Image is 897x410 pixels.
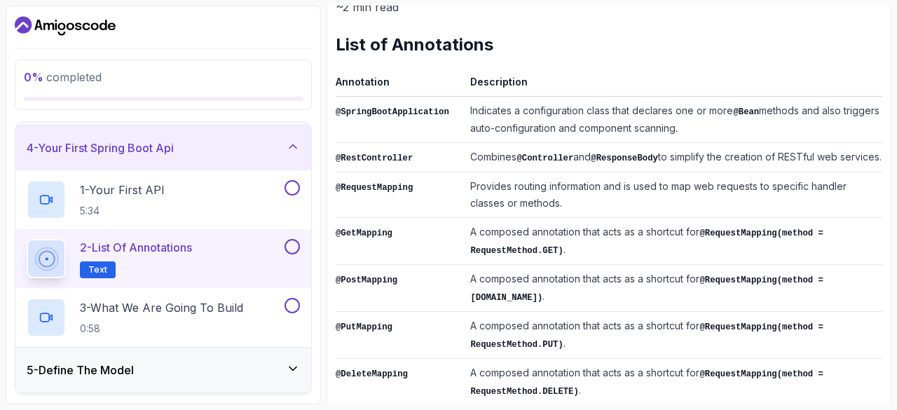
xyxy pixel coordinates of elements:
span: 0 % [24,70,43,84]
button: 4-Your First Spring Boot Api [15,125,311,170]
p: 3 - What We Are Going To Build [80,299,243,316]
button: 1-Your First API5:34 [27,180,300,219]
code: @RequestMapping [336,183,413,193]
button: 2-List of AnnotationsText [27,239,300,278]
td: Indicates a configuration class that declares one or more methods and also triggers auto-configur... [465,97,882,143]
td: A composed annotation that acts as a shortcut for . [465,265,882,312]
p: 0:58 [80,322,243,336]
span: completed [24,70,102,84]
button: 5-Define The Model [15,348,311,392]
code: @PostMapping [336,275,397,285]
th: Annotation [336,73,465,97]
h2: List of Annotations [336,34,882,56]
code: @Bean [733,107,759,117]
code: @Controller [516,153,573,163]
a: Dashboard [15,15,116,37]
td: Combines and to simplify the creation of RESTful web services. [465,143,882,172]
p: 1 - Your First API [80,182,165,198]
span: Text [88,264,107,275]
code: @SpringBootApplication [336,107,449,117]
p: 2 - List of Annotations [80,239,192,256]
td: A composed annotation that acts as a shortcut for . [465,359,882,406]
code: @RestController [336,153,413,163]
h3: 4 - Your First Spring Boot Api [27,139,174,156]
td: Provides routing information and is used to map web requests to specific handler classes or methods. [465,172,882,218]
code: @PutMapping [336,322,392,332]
code: @DeleteMapping [336,369,408,379]
td: A composed annotation that acts as a shortcut for . [465,218,882,265]
p: 5:34 [80,204,165,218]
th: Description [465,73,882,97]
button: 3-What We Are Going To Build0:58 [27,298,300,337]
code: @ResponseBody [591,153,658,163]
td: A composed annotation that acts as a shortcut for . [465,312,882,359]
h3: 5 - Define The Model [27,362,134,378]
code: @GetMapping [336,228,392,238]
